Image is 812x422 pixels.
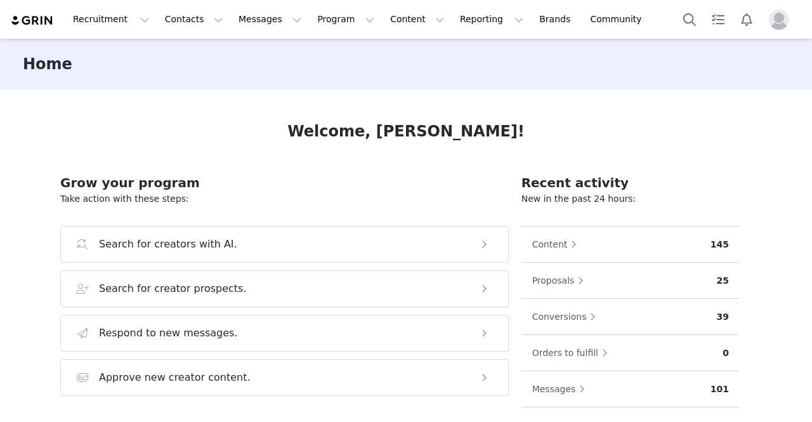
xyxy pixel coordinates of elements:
button: Messages [231,5,309,34]
button: Content [532,234,584,254]
h3: Search for creators with AI. [99,237,237,252]
button: Search for creator prospects. [60,270,509,307]
button: Approve new creator content. [60,359,509,396]
img: grin logo [10,15,55,27]
button: Respond to new messages. [60,315,509,352]
button: Profile [761,10,802,30]
button: Proposals [532,270,591,291]
button: Search [676,5,704,34]
button: Messages [532,379,592,399]
a: Tasks [704,5,732,34]
a: Brands [532,5,582,34]
p: Take action with these steps: [60,192,509,206]
h3: Search for creator prospects. [99,281,247,296]
a: Community [583,5,655,34]
h3: Approve new creator content. [99,370,251,385]
p: New in the past 24 hours: [521,192,739,206]
p: 0 [723,346,729,360]
p: 145 [710,238,729,251]
button: Content [383,5,452,34]
button: Program [310,5,382,34]
p: 25 [717,274,729,287]
h3: Respond to new messages. [99,326,238,341]
h2: Recent activity [521,173,739,192]
img: placeholder-profile.jpg [769,10,789,30]
button: Orders to fulfill [532,343,614,363]
p: 101 [710,383,729,396]
button: Search for creators with AI. [60,226,509,263]
h2: Grow your program [60,173,509,192]
h1: Welcome, [PERSON_NAME]! [287,120,525,143]
button: Notifications [733,5,761,34]
h3: Home [23,53,72,76]
button: Reporting [452,5,531,34]
button: Recruitment [65,5,157,34]
button: Conversions [532,307,603,327]
button: Contacts [157,5,230,34]
p: 39 [717,310,729,324]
